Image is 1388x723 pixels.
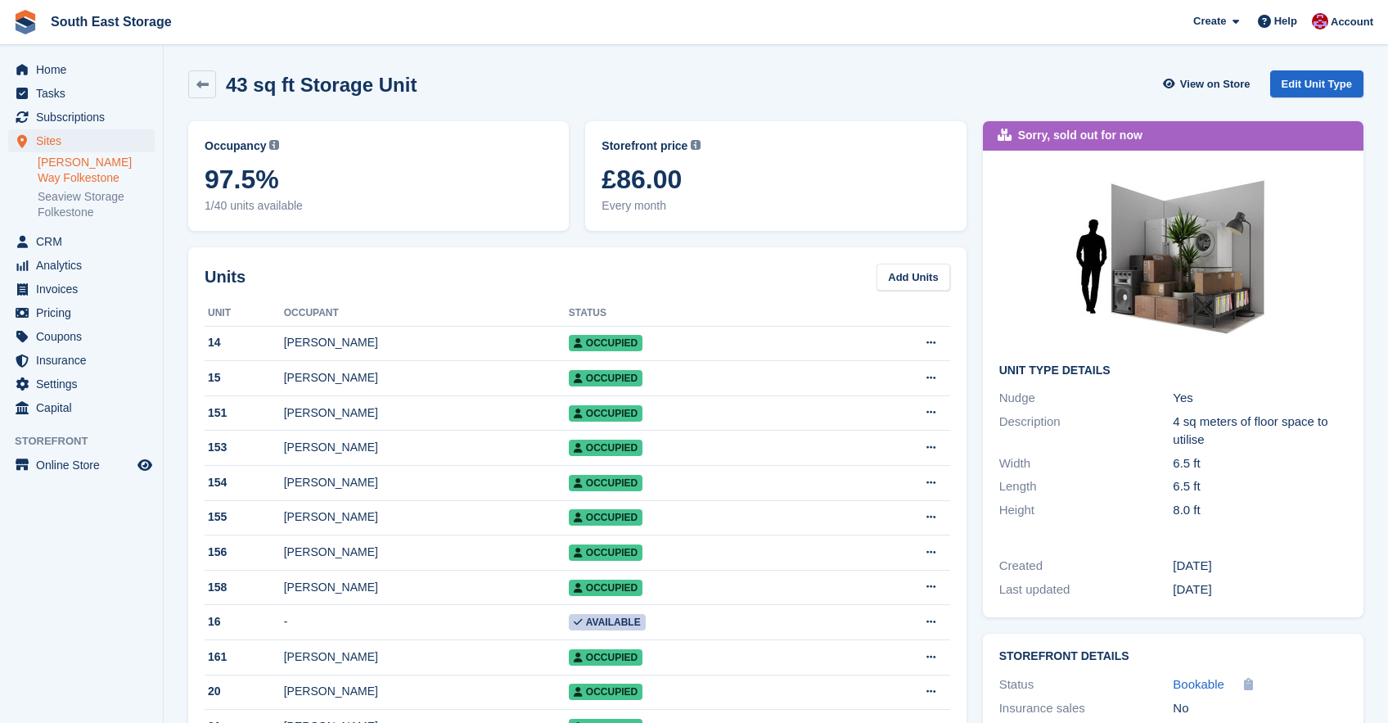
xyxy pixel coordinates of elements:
div: [PERSON_NAME] [284,544,569,561]
span: Occupied [569,440,642,456]
span: Occupied [569,335,642,351]
a: menu [8,301,155,324]
span: Storefront [15,433,163,450]
div: [PERSON_NAME] [284,474,569,491]
a: menu [8,106,155,129]
img: icon-info-grey-7440780725fd019a000dd9b08b2336e03edf1995a4989e88bcd33f0948082b44.svg [269,140,279,150]
div: 151 [205,404,284,422]
div: [PERSON_NAME] [284,508,569,526]
h2: 43 sq ft Storage Unit [226,74,417,96]
img: stora-icon-8386f47178a22dfd0bd8f6a31ec36ba5ce8667c1dd55bd0f319d3a0aa187defe.svg [13,10,38,34]
span: Online Store [36,454,134,477]
span: Occupied [569,545,642,561]
div: 15 [205,369,284,386]
span: Coupons [36,325,134,348]
div: No [1173,699,1347,718]
div: [PERSON_NAME] [284,334,569,351]
a: Edit Unit Type [1270,70,1363,97]
div: [PERSON_NAME] [284,579,569,596]
div: [DATE] [1173,581,1347,599]
span: Pricing [36,301,134,324]
div: Sorry, sold out for now [1018,127,1142,144]
a: Preview store [135,455,155,475]
div: Width [999,454,1174,473]
a: menu [8,373,155,395]
th: Unit [205,300,284,327]
div: [PERSON_NAME] [284,369,569,386]
span: Home [36,58,134,81]
div: Nudge [999,389,1174,408]
span: Sites [36,129,134,152]
div: 4 sq meters of floor space to utilise [1173,413,1347,450]
a: menu [8,454,155,477]
div: [PERSON_NAME] [284,683,569,700]
div: 16 [205,613,284,630]
span: Occupied [569,649,642,666]
span: Occupancy [205,138,266,155]
a: Bookable [1173,676,1224,694]
a: menu [8,325,155,348]
div: Yes [1173,389,1347,408]
a: View on Store [1161,70,1257,97]
div: 161 [205,648,284,666]
span: Occupied [569,405,642,422]
a: menu [8,58,155,81]
span: Occupied [569,509,642,526]
span: Occupied [569,370,642,386]
div: Description [999,413,1174,450]
div: Height [999,501,1174,520]
span: Invoices [36,278,134,300]
div: [PERSON_NAME] [284,404,569,422]
div: Length [999,477,1174,496]
img: Roger Norris [1312,13,1328,29]
span: Capital [36,396,134,419]
div: 14 [205,334,284,351]
div: [DATE] [1173,557,1347,576]
span: Insurance [36,349,134,372]
span: Help [1274,13,1297,29]
div: Created [999,557,1174,576]
a: menu [8,254,155,277]
img: 40-sqft-unit.jpg [1050,167,1296,351]
a: South East Storage [44,8,178,35]
span: Account [1331,14,1373,30]
span: CRM [36,230,134,253]
th: Occupant [284,300,569,327]
div: 156 [205,544,284,561]
a: [PERSON_NAME] Way Folkestone [38,155,155,186]
span: £86.00 [602,165,949,194]
span: Occupied [569,580,642,596]
div: 158 [205,579,284,596]
div: Insurance sales [999,699,1174,718]
span: Subscriptions [36,106,134,129]
a: menu [8,230,155,253]
span: Occupied [569,684,642,700]
span: View on Store [1180,76,1251,93]
h2: Units [205,264,246,289]
span: 1/40 units available [205,197,552,215]
span: Settings [36,373,134,395]
div: 6.5 ft [1173,477,1347,496]
span: Create [1193,13,1226,29]
div: 153 [205,439,284,456]
span: Every month [602,197,949,215]
a: Add Units [877,264,949,291]
div: [PERSON_NAME] [284,439,569,456]
span: Analytics [36,254,134,277]
a: menu [8,129,155,152]
span: Storefront price [602,138,687,155]
h2: Storefront Details [999,650,1347,663]
div: 8.0 ft [1173,501,1347,520]
img: icon-info-grey-7440780725fd019a000dd9b08b2336e03edf1995a4989e88bcd33f0948082b44.svg [691,140,701,150]
span: Occupied [569,475,642,491]
span: Bookable [1173,677,1224,691]
span: Available [569,614,646,630]
td: - [284,605,569,640]
div: 6.5 ft [1173,454,1347,473]
div: 20 [205,683,284,700]
div: Status [999,676,1174,694]
a: Seaview Storage Folkestone [38,189,155,220]
a: menu [8,349,155,372]
h2: Unit Type details [999,364,1347,377]
th: Status [569,300,846,327]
